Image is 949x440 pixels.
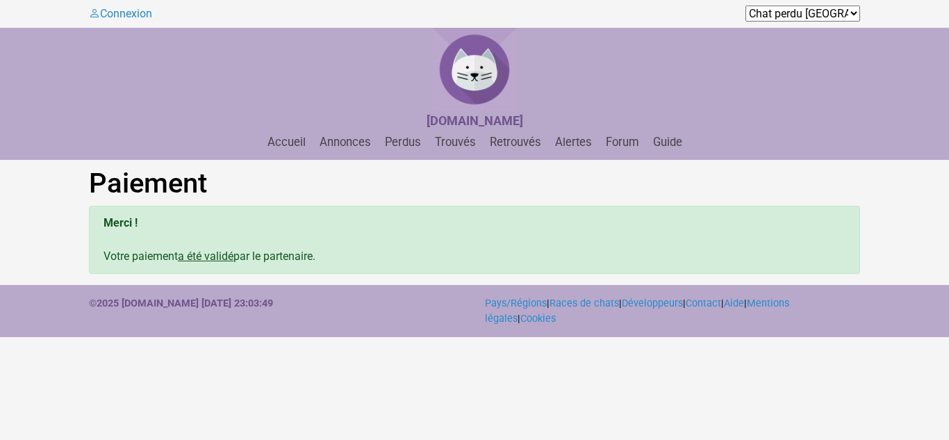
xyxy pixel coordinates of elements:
[622,298,683,309] a: Développeurs
[647,136,688,149] a: Guide
[89,298,273,309] strong: ©2025 [DOMAIN_NAME] [DATE] 23:03:49
[89,167,860,200] h1: Paiement
[474,296,870,326] div: | | | | | |
[550,298,619,309] a: Races de chats
[104,216,138,229] b: Merci !
[550,136,597,149] a: Alertes
[485,298,547,309] a: Pays/Régions
[485,298,789,325] a: Mentions légales
[262,136,311,149] a: Accueil
[379,136,427,149] a: Perdus
[686,298,721,309] a: Contact
[484,136,547,149] a: Retrouvés
[89,206,860,274] div: Votre paiement par le partenaire.
[520,313,556,325] a: Cookies
[600,136,645,149] a: Forum
[314,136,377,149] a: Annonces
[89,7,152,20] a: Connexion
[433,28,516,111] img: Chat Perdu France
[429,136,481,149] a: Trouvés
[178,250,233,263] u: a été validé
[427,115,523,128] a: [DOMAIN_NAME]
[724,298,744,309] a: Aide
[427,113,523,128] strong: [DOMAIN_NAME]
